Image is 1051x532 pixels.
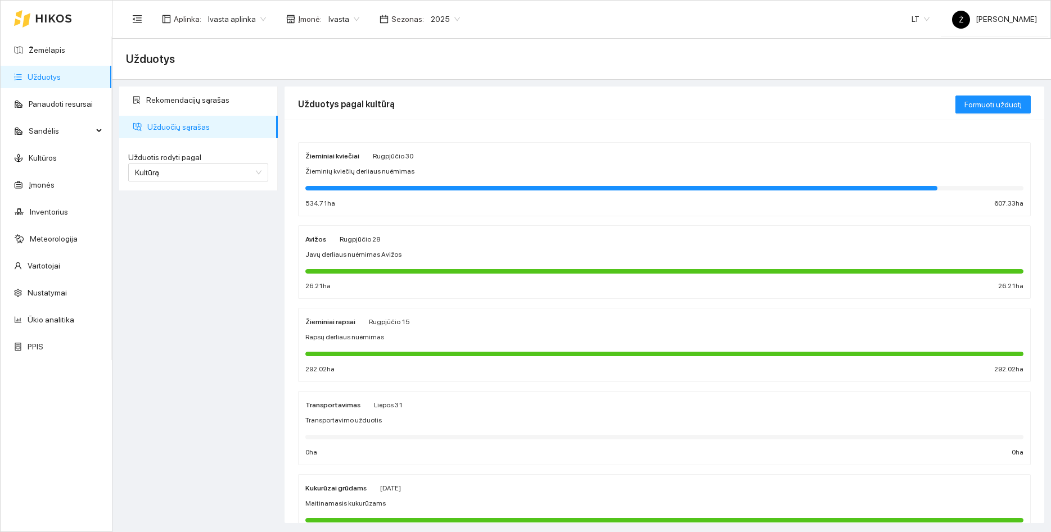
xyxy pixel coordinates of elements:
[374,401,403,409] span: Liepos 31
[380,15,389,24] span: calendar
[133,96,141,104] span: solution
[298,13,322,25] span: Įmonė :
[959,11,964,29] span: Ž
[369,318,410,326] span: Rugpjūčio 15
[391,13,424,25] span: Sezonas :
[128,152,268,163] label: Užduotis rodyti pagal
[305,166,414,177] span: Žieminių kviečių derliaus nuėmimas
[305,332,384,343] span: Rapsų derliaus nuėmimas
[305,447,317,458] span: 0 ha
[305,249,402,260] span: Javų derliaus nuėmimas Avižos
[305,415,382,426] span: Transportavimo užduotis
[147,116,269,138] span: Užduočių sąrašas
[380,484,401,492] span: [DATE]
[28,288,67,297] a: Nustatymai
[146,89,269,111] span: Rekomendacijų sąrašas
[162,15,171,24] span: layout
[174,13,201,25] span: Aplinka :
[340,235,380,243] span: Rugpjūčio 28
[952,15,1037,24] span: [PERSON_NAME]
[305,498,386,509] span: Maitinamasis kukurūzams
[994,198,1023,209] span: 607.33 ha
[305,198,335,209] span: 534.71 ha
[30,234,78,243] a: Meteorologija
[28,72,61,81] a: Užduotys
[298,142,1031,216] a: Žieminiai kviečiaiRugpjūčio 30Žieminių kviečių derliaus nuėmimas534.71ha607.33ha
[298,391,1031,465] a: TransportavimasLiepos 31Transportavimo užduotis0ha0ha
[208,11,266,28] span: Ivasta aplinka
[29,46,65,54] a: Žemėlapis
[912,11,930,28] span: LT
[305,281,331,292] span: 26.21 ha
[305,318,355,326] strong: Žieminiai rapsai
[964,98,1022,111] span: Formuoti užduotį
[994,364,1023,375] span: 292.02 ha
[298,308,1031,382] a: Žieminiai rapsaiRugpjūčio 15Rapsų derliaus nuėmimas292.02ha292.02ha
[305,401,360,409] strong: Transportavimas
[305,235,326,243] strong: Avižos
[135,168,159,177] span: Kultūrą
[1012,447,1023,458] span: 0 ha
[126,8,148,30] button: menu-fold
[305,152,359,160] strong: Žieminiai kviečiai
[126,50,175,68] span: Užduotys
[29,153,57,162] a: Kultūros
[29,180,55,189] a: Įmonės
[28,315,74,324] a: Ūkio analitika
[305,364,335,375] span: 292.02 ha
[431,11,460,28] span: 2025
[955,96,1031,113] button: Formuoti užduotį
[286,15,295,24] span: shop
[998,281,1023,292] span: 26.21 ha
[305,484,367,492] strong: Kukurūzai grūdams
[29,99,93,108] a: Panaudoti resursai
[28,261,60,270] a: Vartotojai
[132,14,142,24] span: menu-fold
[373,152,413,160] span: Rugpjūčio 30
[29,120,93,142] span: Sandėlis
[298,88,955,120] div: Užduotys pagal kultūrą
[298,225,1031,299] a: AvižosRugpjūčio 28Javų derliaus nuėmimas Avižos26.21ha26.21ha
[30,207,68,216] a: Inventorius
[28,342,43,351] a: PPIS
[328,11,359,28] span: Ivasta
